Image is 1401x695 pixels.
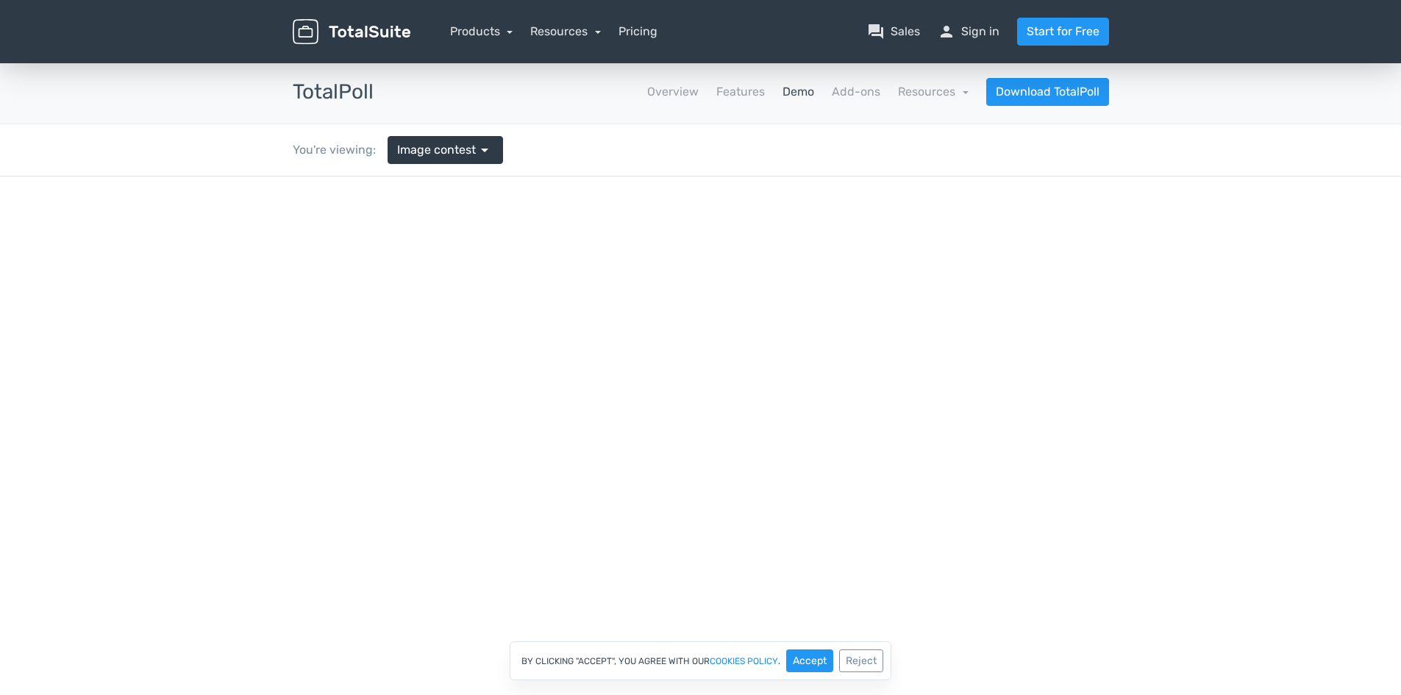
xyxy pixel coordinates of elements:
button: Reject [839,649,883,672]
a: personSign in [938,23,999,40]
span: Image contest [397,141,476,159]
a: Resources [898,85,969,99]
a: Start for Free [1017,18,1109,46]
button: Accept [786,649,833,672]
img: TotalSuite for WordPress [293,19,410,45]
a: cookies policy [710,657,778,666]
a: Resources [530,24,601,38]
span: person [938,23,955,40]
a: Demo [783,83,814,101]
span: question_answer [867,23,885,40]
h3: TotalPoll [293,81,374,104]
a: Features [716,83,765,101]
a: Overview [647,83,699,101]
span: arrow_drop_down [476,141,493,159]
a: Image contest arrow_drop_down [388,136,503,164]
div: You're viewing: [293,141,388,159]
a: Products [450,24,513,38]
div: By clicking "Accept", you agree with our . [510,641,891,680]
a: Add-ons [832,83,880,101]
a: question_answerSales [867,23,920,40]
a: Pricing [618,23,657,40]
a: Download TotalPoll [986,78,1109,106]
